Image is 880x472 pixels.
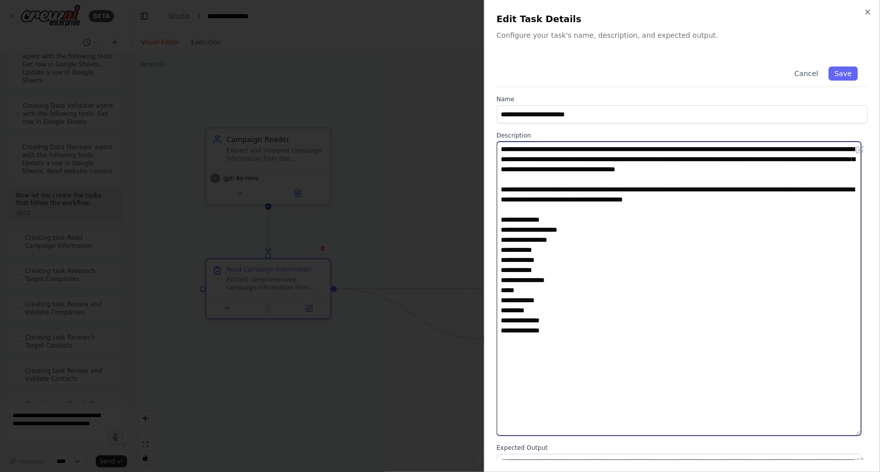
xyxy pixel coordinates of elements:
[497,12,868,26] h2: Edit Task Details
[497,30,868,40] p: Configure your task's name, description, and expected output.
[497,444,868,452] label: Expected Output
[497,95,868,103] label: Name
[854,456,866,468] button: Open in editor
[854,144,866,156] button: Open in editor
[829,66,858,81] button: Save
[497,131,868,140] label: Description
[788,66,824,81] button: Cancel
